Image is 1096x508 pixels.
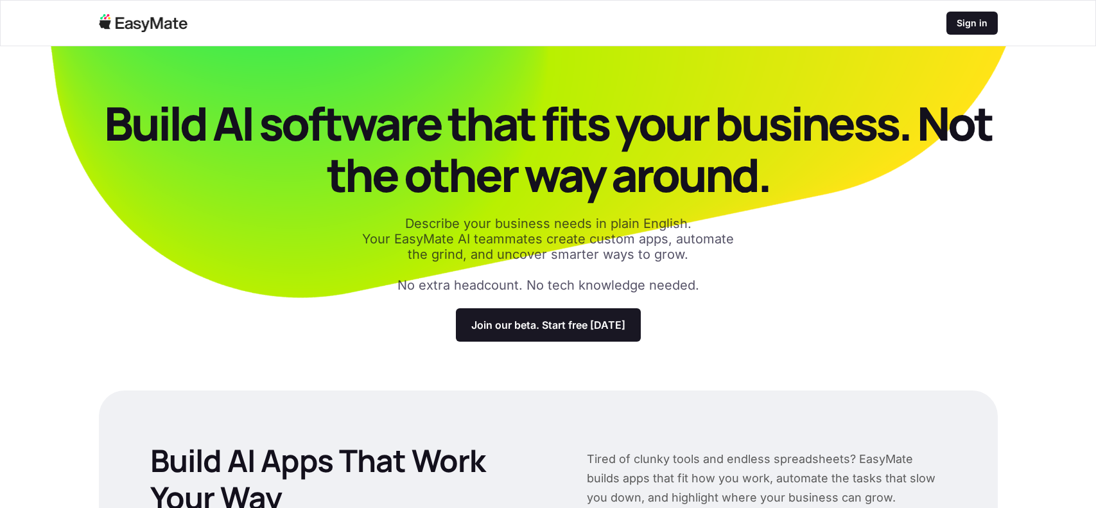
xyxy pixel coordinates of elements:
p: Build AI software that fits your business. Not the other way around. [99,98,998,200]
a: Join our beta. Start free [DATE] [456,308,641,342]
p: Sign in [957,17,987,30]
p: Tired of clunky tools and endless spreadsheets? EasyMate builds apps that fit how you work, autom... [587,450,946,507]
p: No extra headcount. No tech knowledge needed. [397,277,699,293]
p: Describe your business needs in plain English. Your EasyMate AI teammates create custom apps, aut... [356,216,741,262]
p: Join our beta. Start free [DATE] [471,319,625,331]
a: Sign in [946,12,998,35]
